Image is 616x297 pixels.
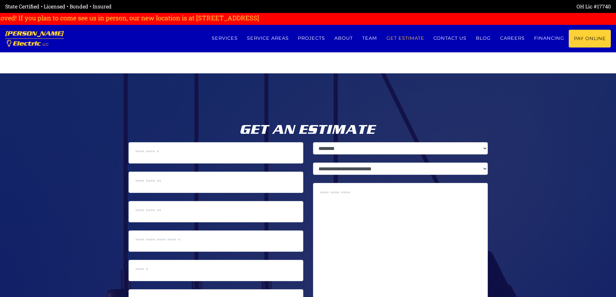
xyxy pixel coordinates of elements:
[293,30,330,47] a: Projects
[129,122,488,137] h2: Get an Estimate
[471,30,496,47] a: Blog
[330,30,358,47] a: About
[569,30,611,48] a: Pay Online
[242,30,293,47] a: Service Areas
[496,30,530,47] a: Careers
[207,30,242,47] a: Services
[382,30,429,47] a: Get estimate
[358,30,382,47] a: Team
[5,3,308,10] div: State Certified • Licensed • Bonded • Insured
[529,30,569,47] a: Financing
[41,43,49,46] span: , LLC
[308,3,611,10] div: OH Lic #17740
[5,25,64,52] a: [PERSON_NAME] Electric, LLC
[429,30,471,47] a: Contact us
